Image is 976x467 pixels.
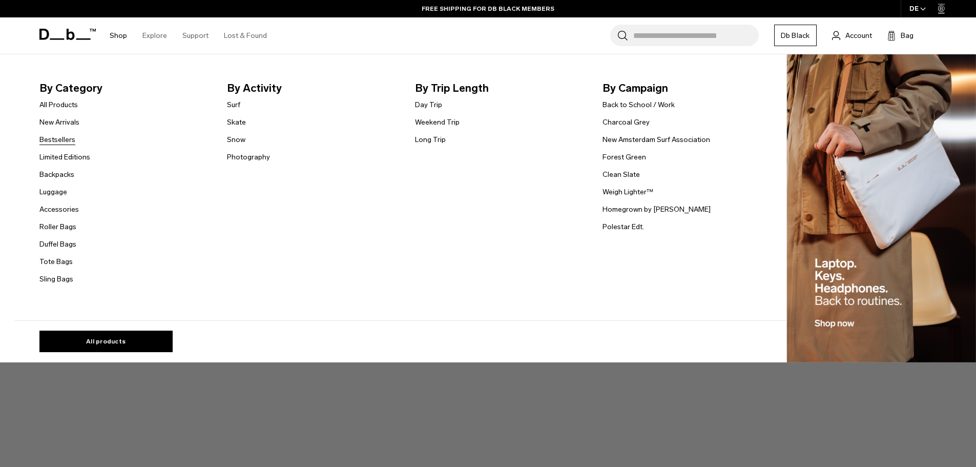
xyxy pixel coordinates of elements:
a: Shop [110,17,127,54]
a: Clean Slate [603,169,640,180]
span: Account [845,30,872,41]
a: FREE SHIPPING FOR DB BLACK MEMBERS [422,4,554,13]
a: Snow [227,134,245,145]
a: New Arrivals [39,117,79,128]
span: By Campaign [603,80,774,96]
a: Limited Editions [39,152,90,163]
a: Weekend Trip [415,117,460,128]
a: Duffel Bags [39,239,76,250]
a: Account [832,29,872,42]
span: By Activity [227,80,399,96]
button: Bag [887,29,913,42]
span: By Trip Length [415,80,587,96]
a: All products [39,331,173,352]
a: Surf [227,99,240,110]
span: Bag [901,30,913,41]
a: All Products [39,99,78,110]
a: Skate [227,117,246,128]
a: Explore [142,17,167,54]
a: Day Trip [415,99,442,110]
a: Homegrown by [PERSON_NAME] [603,204,711,215]
a: Accessories [39,204,79,215]
a: New Amsterdam Surf Association [603,134,710,145]
a: Back to School / Work [603,99,675,110]
a: Luggage [39,187,67,197]
a: Tote Bags [39,256,73,267]
nav: Main Navigation [102,17,275,54]
a: Polestar Edt. [603,221,644,232]
a: Db Black [774,25,817,46]
a: Weigh Lighter™ [603,187,653,197]
a: Support [182,17,209,54]
a: Forest Green [603,152,646,163]
a: Charcoal Grey [603,117,650,128]
a: Sling Bags [39,274,73,285]
a: Long Trip [415,134,446,145]
a: Photography [227,152,270,163]
a: Bestsellers [39,134,75,145]
a: Lost & Found [224,17,267,54]
span: By Category [39,80,211,96]
a: Backpacks [39,169,74,180]
a: Roller Bags [39,221,76,232]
